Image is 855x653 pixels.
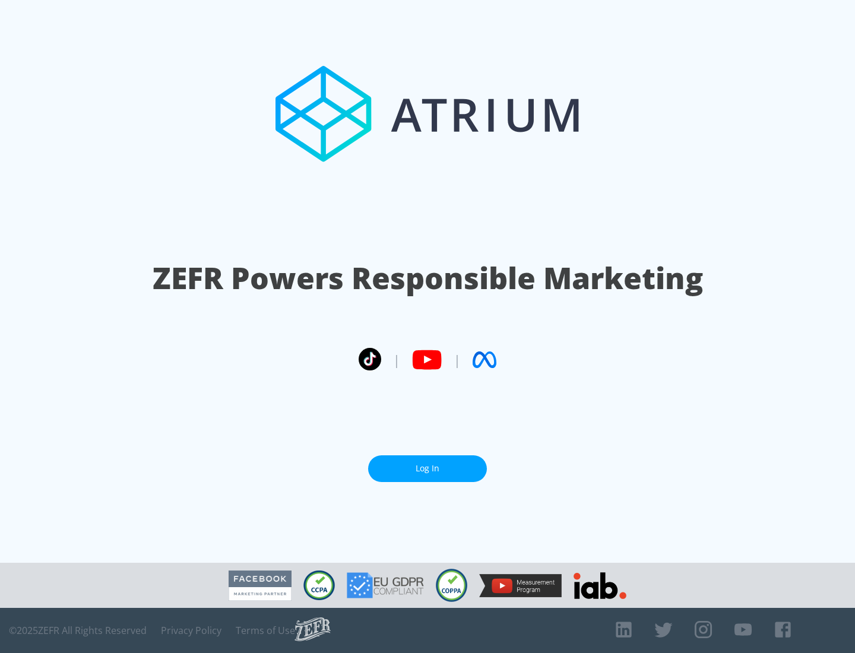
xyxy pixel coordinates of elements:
img: COPPA Compliant [436,569,467,602]
h1: ZEFR Powers Responsible Marketing [153,258,703,299]
span: © 2025 ZEFR All Rights Reserved [9,625,147,636]
a: Terms of Use [236,625,295,636]
img: YouTube Measurement Program [479,574,562,597]
span: | [454,351,461,369]
a: Log In [368,455,487,482]
img: CCPA Compliant [303,570,335,600]
img: Facebook Marketing Partner [229,570,292,601]
img: GDPR Compliant [347,572,424,598]
span: | [393,351,400,369]
a: Privacy Policy [161,625,221,636]
img: IAB [574,572,626,599]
